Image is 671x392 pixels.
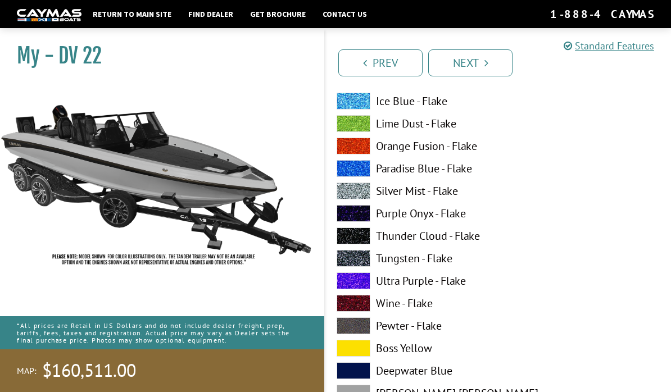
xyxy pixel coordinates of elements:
a: Get Brochure [244,7,311,21]
label: Silver Mist - Flake [337,183,487,199]
a: Find Dealer [183,7,239,21]
label: Wine - Flake [337,295,487,312]
label: Tungsten - Flake [337,250,487,267]
a: Standard Features [564,39,654,52]
a: Prev [338,49,423,76]
label: Orange Fusion - Flake [337,138,487,154]
label: Ice Blue - Flake [337,93,487,110]
a: Return to main site [87,7,177,21]
p: *All prices are Retail in US Dollars and do not include dealer freight, prep, tariffs, fees, taxe... [17,316,307,350]
label: Lime Dust - Flake [337,115,487,132]
label: Deepwater Blue [337,362,487,379]
label: Boss Yellow [337,340,487,357]
label: Purple Onyx - Flake [337,205,487,222]
span: $160,511.00 [42,359,136,382]
ul: Pagination [335,48,671,76]
label: Pewter - Flake [337,317,487,334]
span: MAP: [17,365,37,377]
a: Contact Us [317,7,373,21]
a: Next [428,49,513,76]
label: Paradise Blue - Flake [337,160,487,177]
label: Thunder Cloud - Flake [337,227,487,244]
div: 1-888-4CAYMAS [550,7,654,21]
h1: My - DV 22 [17,43,296,69]
label: Ultra Purple - Flake [337,272,487,289]
img: white-logo-c9c8dbefe5ff5ceceb0f0178aa75bf4bb51f6bca0971e226c86eb53dfe498488.png [17,9,81,21]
